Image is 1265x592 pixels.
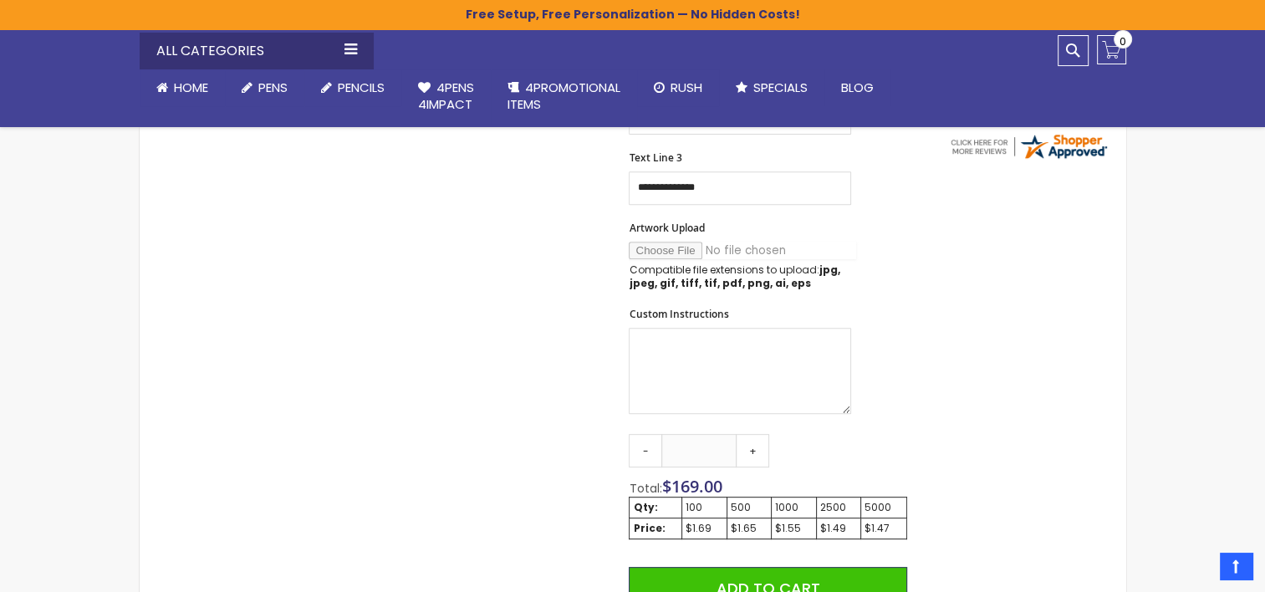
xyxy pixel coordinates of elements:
[401,69,491,124] a: 4Pens4impact
[824,69,890,106] a: Blog
[753,79,808,96] span: Specials
[418,79,474,113] span: 4Pens 4impact
[629,480,661,497] span: Total:
[629,151,681,165] span: Text Line 3
[661,475,722,498] span: $
[731,501,768,514] div: 500
[140,33,374,69] div: All Categories
[775,522,812,535] div: $1.55
[1120,33,1126,49] span: 0
[731,522,768,535] div: $1.65
[633,500,657,514] strong: Qty:
[637,69,719,106] a: Rush
[841,79,874,96] span: Blog
[140,69,225,106] a: Home
[686,522,722,535] div: $1.69
[629,434,662,467] a: -
[508,79,620,113] span: 4PROMOTIONAL ITEMS
[633,521,665,535] strong: Price:
[865,501,903,514] div: 5000
[629,263,839,290] strong: jpg, jpeg, gif, tiff, tif, pdf, png, ai, eps
[865,522,903,535] div: $1.47
[820,522,857,535] div: $1.49
[820,501,857,514] div: 2500
[671,475,722,498] span: 169.00
[225,69,304,106] a: Pens
[719,69,824,106] a: Specials
[629,307,728,321] span: Custom Instructions
[1127,547,1265,592] iframe: Google Customer Reviews
[629,221,704,235] span: Artwork Upload
[491,69,637,124] a: 4PROMOTIONALITEMS
[258,79,288,96] span: Pens
[1097,35,1126,64] a: 0
[736,434,769,467] a: +
[338,79,385,96] span: Pencils
[948,151,1109,165] a: 4pens.com certificate URL
[174,79,208,96] span: Home
[304,69,401,106] a: Pencils
[671,79,702,96] span: Rush
[775,501,812,514] div: 1000
[686,501,722,514] div: 100
[948,131,1109,161] img: 4pens.com widget logo
[629,263,851,290] p: Compatible file extensions to upload:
